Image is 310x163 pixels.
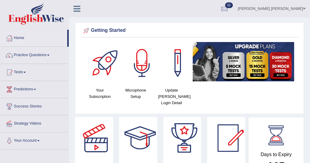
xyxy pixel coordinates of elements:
img: small5.jpg [193,42,294,81]
a: Your Account [0,132,69,147]
h4: Update [PERSON_NAME] Login Detail [157,87,187,106]
div: Getting Started [82,26,297,35]
span: 62 [225,2,233,8]
h4: Your Subscription [85,87,115,100]
a: Predictions [0,81,69,96]
h4: Days to Expiry [255,152,297,157]
a: Success Stories [0,98,69,113]
h4: Microphone Setup [121,87,151,100]
a: Tests [0,64,69,79]
a: Strategy Videos [0,115,69,130]
a: Practice Questions [0,47,69,62]
a: Home [0,30,67,45]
